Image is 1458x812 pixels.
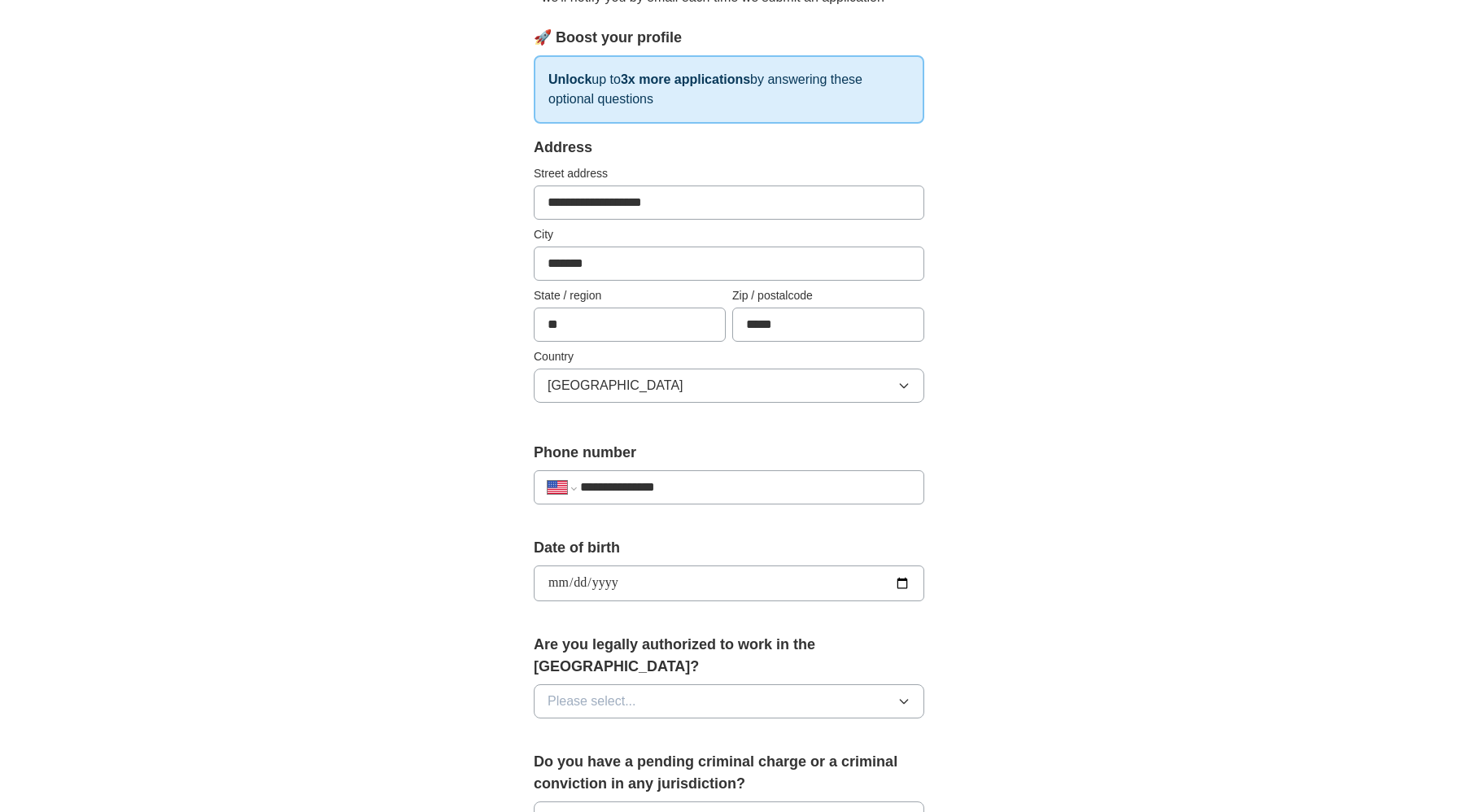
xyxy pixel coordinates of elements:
[534,287,726,304] label: State / region
[534,369,924,403] button: [GEOGRAPHIC_DATA]
[534,348,924,365] label: Country
[732,287,924,304] label: Zip / postalcode
[534,537,924,559] label: Date of birth
[548,376,683,395] span: [GEOGRAPHIC_DATA]
[534,634,924,678] label: Are you legally authorized to work in the [GEOGRAPHIC_DATA]?
[534,27,924,49] div: 🚀 Boost your profile
[534,137,924,159] div: Address
[621,72,750,86] strong: 3x more applications
[548,692,636,711] span: Please select...
[548,72,591,86] strong: Unlock
[534,55,924,124] p: up to by answering these optional questions
[534,442,924,464] label: Phone number
[534,165,924,182] label: Street address
[534,751,924,795] label: Do you have a pending criminal charge or a criminal conviction in any jurisdiction?
[534,226,924,243] label: City
[534,684,924,718] button: Please select...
